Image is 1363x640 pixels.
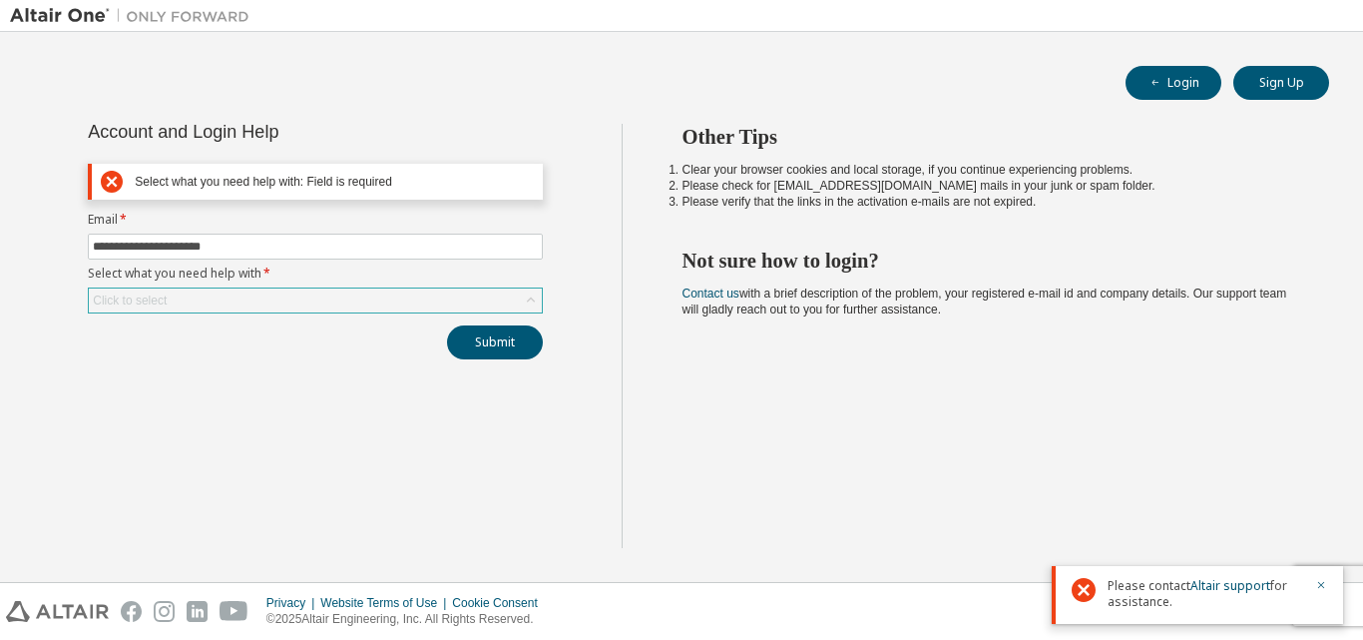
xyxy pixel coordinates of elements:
div: Click to select [93,293,167,309]
div: Cookie Consent [452,595,549,611]
button: Submit [447,325,543,359]
button: Login [1126,66,1221,100]
img: youtube.svg [220,601,248,622]
img: instagram.svg [154,601,175,622]
p: © 2025 Altair Engineering, Inc. All Rights Reserved. [266,611,550,628]
label: Select what you need help with [88,266,543,282]
img: Altair One [10,6,259,26]
div: Privacy [266,595,320,611]
img: facebook.svg [121,601,142,622]
div: Click to select [89,289,542,313]
h2: Not sure how to login? [682,248,1294,274]
div: Website Terms of Use [320,595,452,611]
span: with a brief description of the problem, your registered e-mail id and company details. Our suppo... [682,287,1287,317]
a: Altair support [1190,577,1270,594]
button: Sign Up [1233,66,1329,100]
a: Contact us [682,287,739,301]
img: linkedin.svg [187,601,208,622]
div: Select what you need help with: Field is required [135,175,534,190]
label: Email [88,212,543,228]
li: Please check for [EMAIL_ADDRESS][DOMAIN_NAME] mails in your junk or spam folder. [682,178,1294,194]
img: altair_logo.svg [6,601,109,622]
li: Clear your browser cookies and local storage, if you continue experiencing problems. [682,162,1294,178]
span: Please contact for assistance. [1108,578,1303,610]
div: Account and Login Help [88,124,452,140]
h2: Other Tips [682,124,1294,150]
li: Please verify that the links in the activation e-mails are not expired. [682,194,1294,210]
